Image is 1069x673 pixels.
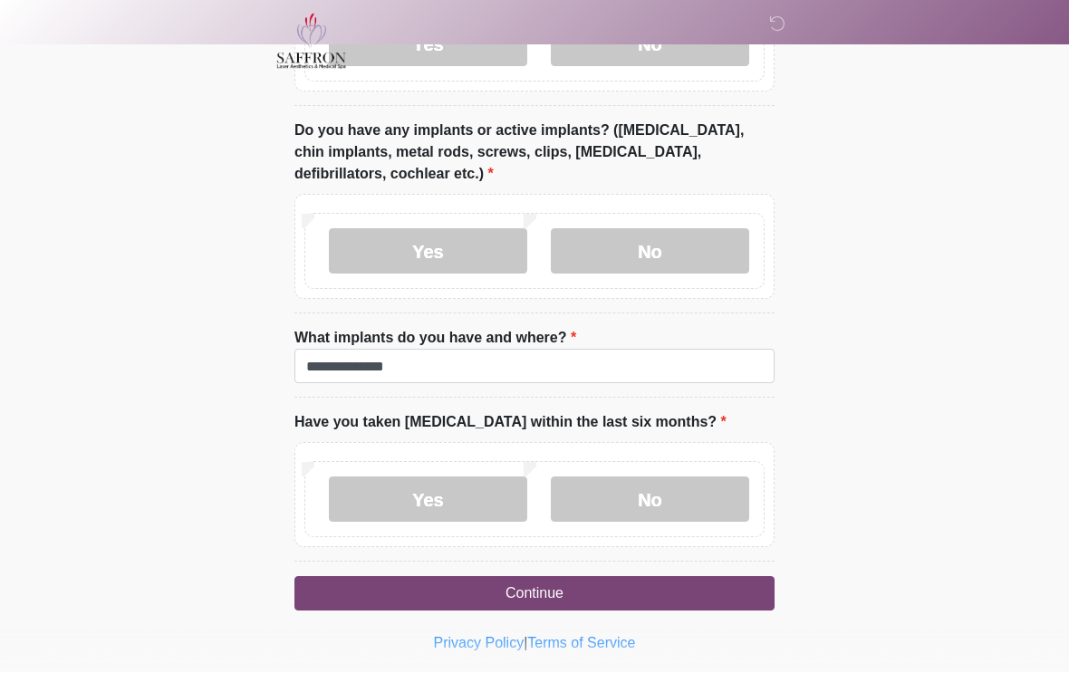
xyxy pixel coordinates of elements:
label: What implants do you have and where? [294,328,576,350]
a: Privacy Policy [434,636,525,651]
label: Yes [329,477,527,523]
label: Have you taken [MEDICAL_DATA] within the last six months? [294,412,727,434]
button: Continue [294,577,775,611]
a: Terms of Service [527,636,635,651]
a: | [524,636,527,651]
label: Do you have any implants or active implants? ([MEDICAL_DATA], chin implants, metal rods, screws, ... [294,120,775,186]
img: Saffron Laser Aesthetics and Medical Spa Logo [276,14,347,70]
label: Yes [329,229,527,274]
label: No [551,477,749,523]
label: No [551,229,749,274]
